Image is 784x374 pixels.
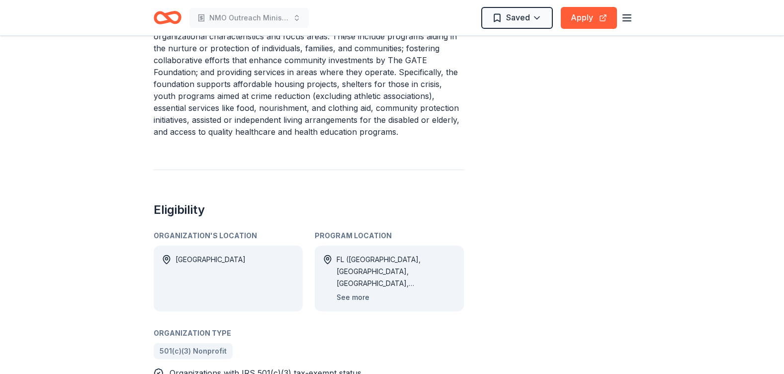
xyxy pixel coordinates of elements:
button: NMO Outreach Ministry Community Giveaway [189,8,309,28]
a: Home [154,6,181,29]
div: FL ([GEOGRAPHIC_DATA], [GEOGRAPHIC_DATA], [GEOGRAPHIC_DATA], [GEOGRAPHIC_DATA], [GEOGRAPHIC_DATA]... [337,254,456,289]
span: NMO Outreach Ministry Community Giveaway [209,12,289,24]
button: Apply [561,7,617,29]
div: Program Location [315,230,464,242]
div: Organization Type [154,327,464,339]
div: [GEOGRAPHIC_DATA] [175,254,246,303]
span: Saved [506,11,530,24]
h2: Eligibility [154,202,464,218]
span: 501(c)(3) Nonprofit [160,345,227,357]
a: 501(c)(3) Nonprofit [154,343,233,359]
div: Organization's Location [154,230,303,242]
button: Saved [481,7,553,29]
button: See more [337,291,369,303]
